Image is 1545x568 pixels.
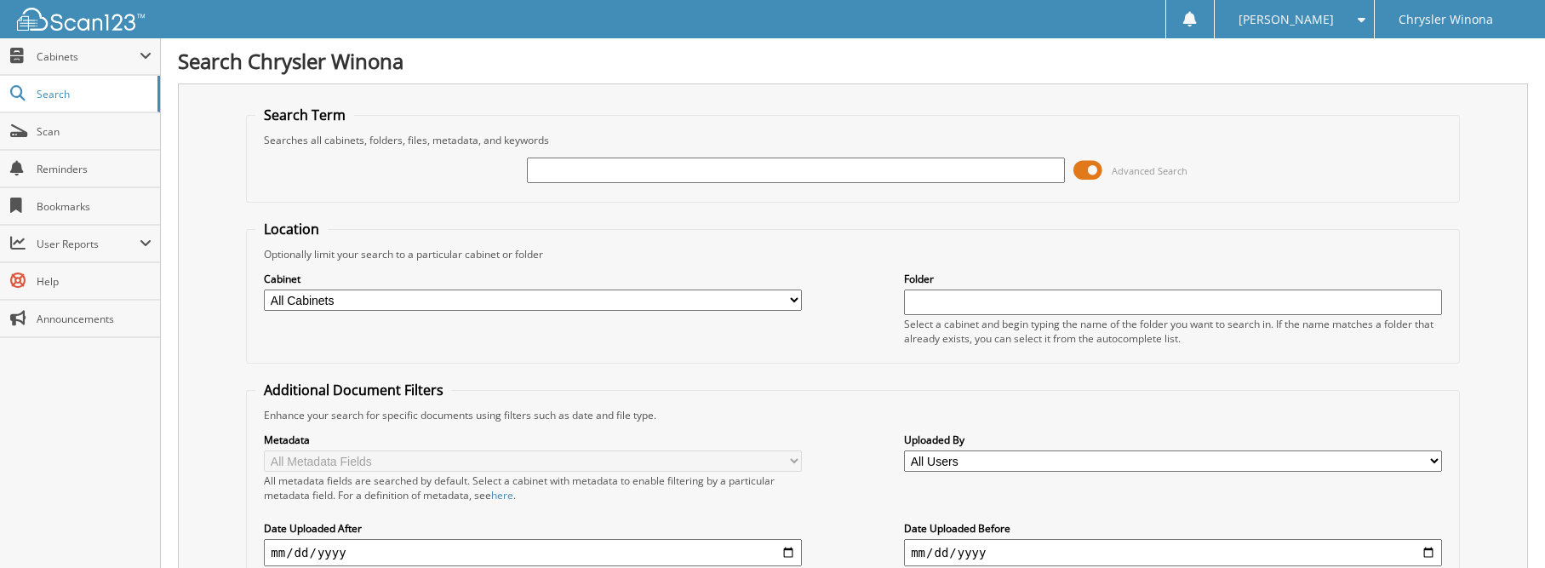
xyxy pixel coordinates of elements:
[37,199,152,214] span: Bookmarks
[1399,14,1493,25] span: Chrysler Winona
[904,433,1442,447] label: Uploaded By
[37,49,140,64] span: Cabinets
[37,162,152,176] span: Reminders
[904,539,1442,566] input: end
[37,312,152,326] span: Announcements
[904,317,1442,346] div: Select a cabinet and begin typing the name of the folder you want to search in. If the name match...
[17,8,145,31] img: scan123-logo-white.svg
[37,237,140,251] span: User Reports
[255,133,1450,147] div: Searches all cabinets, folders, files, metadata, and keywords
[264,521,802,536] label: Date Uploaded After
[37,274,152,289] span: Help
[1112,164,1187,177] span: Advanced Search
[255,247,1450,261] div: Optionally limit your search to a particular cabinet or folder
[264,433,802,447] label: Metadata
[37,124,152,139] span: Scan
[255,381,452,399] legend: Additional Document Filters
[264,473,802,502] div: All metadata fields are searched by default. Select a cabinet with metadata to enable filtering b...
[264,539,802,566] input: start
[255,408,1450,422] div: Enhance your search for specific documents using filters such as date and file type.
[264,272,802,286] label: Cabinet
[255,106,354,124] legend: Search Term
[255,220,328,238] legend: Location
[1239,14,1334,25] span: [PERSON_NAME]
[491,488,513,502] a: here
[178,47,1528,75] h1: Search Chrysler Winona
[904,521,1442,536] label: Date Uploaded Before
[37,87,149,101] span: Search
[904,272,1442,286] label: Folder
